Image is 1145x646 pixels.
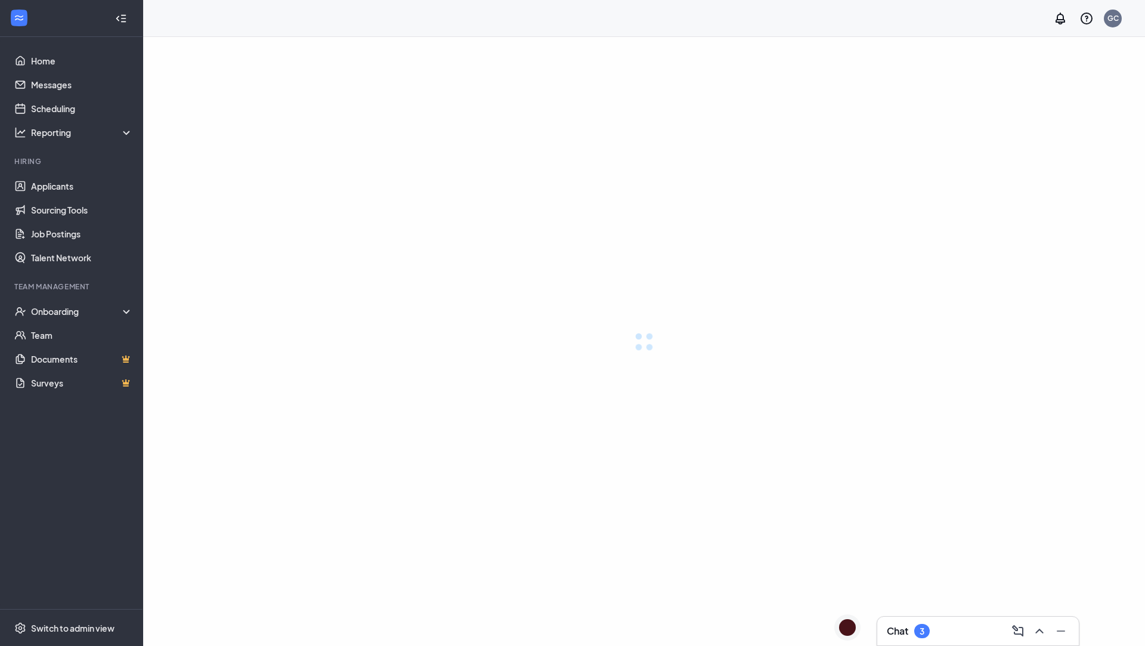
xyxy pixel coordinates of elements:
[14,126,26,138] svg: Analysis
[887,625,908,638] h3: Chat
[31,126,134,138] div: Reporting
[31,305,134,317] div: Onboarding
[31,347,133,371] a: DocumentsCrown
[13,12,25,24] svg: WorkstreamLogo
[14,282,131,292] div: Team Management
[31,174,133,198] a: Applicants
[31,73,133,97] a: Messages
[1032,624,1047,638] svg: ChevronUp
[14,156,131,166] div: Hiring
[31,198,133,222] a: Sourcing Tools
[1050,622,1069,641] button: Minimize
[1011,624,1025,638] svg: ComposeMessage
[1029,622,1048,641] button: ChevronUp
[115,13,127,24] svg: Collapse
[14,622,26,634] svg: Settings
[14,305,26,317] svg: UserCheck
[31,371,133,395] a: SurveysCrown
[1053,11,1067,26] svg: Notifications
[1054,624,1068,638] svg: Minimize
[1107,13,1119,23] div: GC
[31,622,114,634] div: Switch to admin view
[31,97,133,120] a: Scheduling
[920,626,924,636] div: 3
[31,222,133,246] a: Job Postings
[31,49,133,73] a: Home
[1007,622,1026,641] button: ComposeMessage
[31,323,133,347] a: Team
[1079,11,1094,26] svg: QuestionInfo
[31,246,133,270] a: Talent Network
